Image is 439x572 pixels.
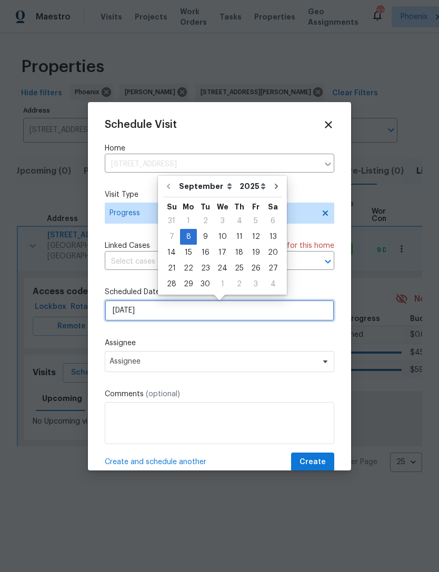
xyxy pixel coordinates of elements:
[264,229,282,244] div: 13
[180,229,197,245] div: Mon Sep 08 2025
[105,254,305,270] input: Select cases
[264,229,282,245] div: Sat Sep 13 2025
[176,178,237,194] select: Month
[214,277,231,292] div: 1
[105,143,334,154] label: Home
[180,260,197,276] div: Mon Sep 22 2025
[105,240,150,251] span: Linked Cases
[231,214,247,228] div: 4
[163,245,180,260] div: Sun Sep 14 2025
[163,229,180,244] div: 7
[180,213,197,229] div: Mon Sep 01 2025
[264,260,282,276] div: Sat Sep 27 2025
[247,245,264,260] div: Fri Sep 19 2025
[214,213,231,229] div: Wed Sep 03 2025
[231,277,247,292] div: 2
[197,276,214,292] div: Tue Sep 30 2025
[163,229,180,245] div: Sun Sep 07 2025
[217,203,228,210] abbr: Wednesday
[264,245,282,260] div: 20
[231,245,247,260] div: 18
[197,261,214,276] div: 23
[163,245,180,260] div: 14
[197,277,214,292] div: 30
[231,261,247,276] div: 25
[214,214,231,228] div: 3
[247,229,264,244] div: 12
[183,203,194,210] abbr: Monday
[323,119,334,131] span: Close
[321,254,335,269] button: Open
[264,276,282,292] div: Sat Oct 04 2025
[247,277,264,292] div: 3
[264,277,282,292] div: 4
[268,176,284,197] button: Go to next month
[105,189,334,200] label: Visit Type
[109,208,314,218] span: Progress
[237,178,268,194] select: Year
[247,276,264,292] div: Fri Oct 03 2025
[105,156,318,173] input: Enter in an address
[231,260,247,276] div: Thu Sep 25 2025
[197,214,214,228] div: 2
[163,261,180,276] div: 21
[197,245,214,260] div: 16
[234,203,244,210] abbr: Thursday
[197,245,214,260] div: Tue Sep 16 2025
[214,276,231,292] div: Wed Oct 01 2025
[247,229,264,245] div: Fri Sep 12 2025
[247,213,264,229] div: Fri Sep 05 2025
[247,260,264,276] div: Fri Sep 26 2025
[105,457,206,467] span: Create and schedule another
[180,245,197,260] div: Mon Sep 15 2025
[214,229,231,244] div: 10
[163,214,180,228] div: 31
[214,261,231,276] div: 24
[247,261,264,276] div: 26
[264,261,282,276] div: 27
[105,338,334,348] label: Assignee
[197,229,214,244] div: 9
[247,214,264,228] div: 5
[180,245,197,260] div: 15
[247,245,264,260] div: 19
[264,245,282,260] div: Sat Sep 20 2025
[167,203,177,210] abbr: Sunday
[231,213,247,229] div: Thu Sep 04 2025
[264,214,282,228] div: 6
[231,229,247,244] div: 11
[163,213,180,229] div: Sun Aug 31 2025
[197,213,214,229] div: Tue Sep 02 2025
[105,287,334,297] label: Scheduled Date
[163,276,180,292] div: Sun Sep 28 2025
[214,245,231,260] div: Wed Sep 17 2025
[180,214,197,228] div: 1
[201,203,210,210] abbr: Tuesday
[231,276,247,292] div: Thu Oct 02 2025
[214,260,231,276] div: Wed Sep 24 2025
[214,245,231,260] div: 17
[161,176,176,197] button: Go to previous month
[105,300,334,321] input: M/D/YYYY
[197,229,214,245] div: Tue Sep 09 2025
[180,276,197,292] div: Mon Sep 29 2025
[214,229,231,245] div: Wed Sep 10 2025
[231,229,247,245] div: Thu Sep 11 2025
[180,277,197,292] div: 29
[180,229,197,244] div: 8
[109,357,316,366] span: Assignee
[180,261,197,276] div: 22
[146,390,180,398] span: (optional)
[264,213,282,229] div: Sat Sep 06 2025
[231,245,247,260] div: Thu Sep 18 2025
[268,203,278,210] abbr: Saturday
[291,453,334,472] button: Create
[163,277,180,292] div: 28
[105,119,177,130] span: Schedule Visit
[163,260,180,276] div: Sun Sep 21 2025
[105,389,334,399] label: Comments
[300,456,326,469] span: Create
[197,260,214,276] div: Tue Sep 23 2025
[252,203,260,210] abbr: Friday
